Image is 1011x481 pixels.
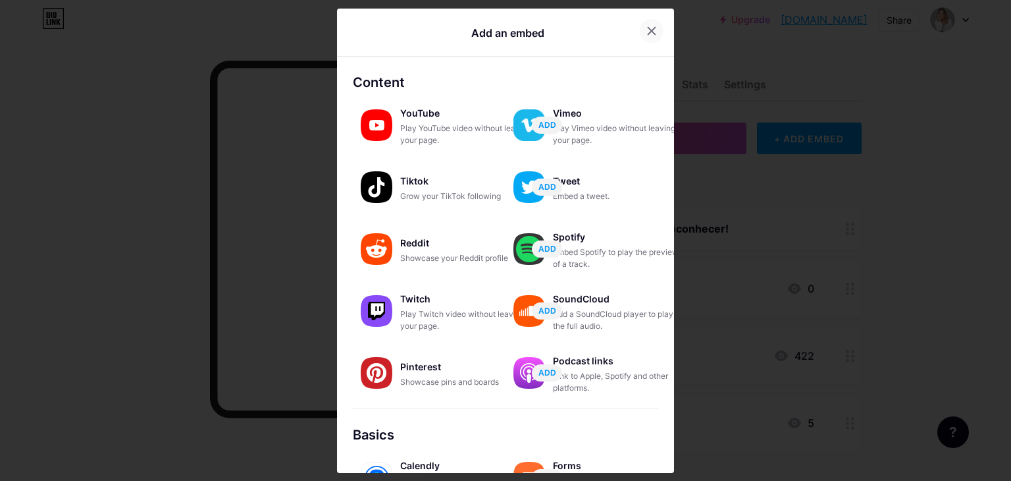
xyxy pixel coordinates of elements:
img: twitter [513,171,545,203]
div: Add an embed [471,25,544,41]
div: Spotify [553,228,685,246]
span: ADD [538,305,556,316]
img: twitch [361,295,392,327]
div: Grow your TikTok following [400,190,532,202]
div: Link to Apple, Spotify and other platforms. [553,370,685,394]
img: youtube [361,109,392,141]
img: podcastlinks [513,357,545,389]
div: Tiktok [400,172,532,190]
div: Embed a tweet. [553,190,685,202]
div: Podcast links [553,352,685,370]
span: ADD [538,243,556,254]
div: Twitch [400,290,532,308]
div: Play Twitch video without leaving your page. [400,308,532,332]
img: reddit [361,233,392,265]
div: Tweet [553,172,685,190]
div: Basics [353,425,658,445]
div: Reddit [400,234,532,252]
button: ADD [532,302,562,320]
div: SoundCloud [553,290,685,308]
div: Forms [553,457,685,475]
img: pinterest [361,357,392,389]
div: Content [353,72,658,92]
span: ADD [538,119,556,130]
div: Showcase pins and boards [400,376,532,388]
img: vimeo [513,109,545,141]
button: ADD [532,117,562,134]
div: Play YouTube video without leaving your page. [400,123,532,146]
div: YouTube [400,104,532,123]
div: Pinterest [400,358,532,376]
div: Play Vimeo video without leaving your page. [553,123,685,146]
img: spotify [513,233,545,265]
button: ADD [532,240,562,258]
div: Embed Spotify to play the preview of a track. [553,246,685,270]
img: tiktok [361,171,392,203]
span: ADD [538,181,556,192]
span: ADD [538,367,556,378]
button: ADD [532,364,562,382]
button: ADD [532,179,562,196]
div: Add a SoundCloud player to play the full audio. [553,308,685,332]
div: Vimeo [553,104,685,123]
img: soundcloud [513,295,545,327]
div: Showcase your Reddit profile [400,252,532,264]
div: Calendly [400,457,532,475]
